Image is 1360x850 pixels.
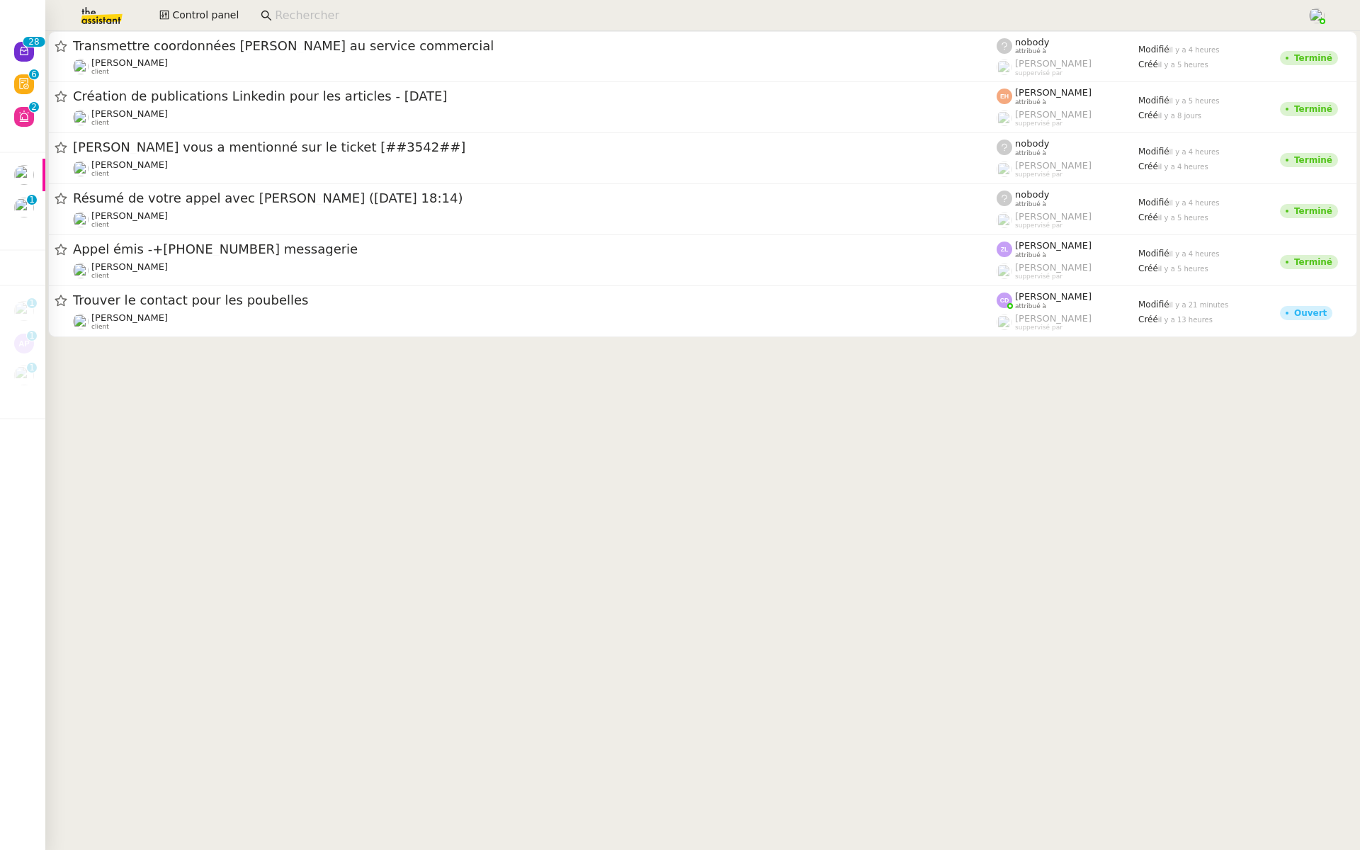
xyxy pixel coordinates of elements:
[1294,207,1332,215] div: Terminé
[1015,313,1092,324] span: [PERSON_NAME]
[997,87,1138,106] app-user-label: attribué à
[1015,138,1049,149] span: nobody
[151,6,247,25] button: Control panel
[1015,171,1062,178] span: suppervisé par
[1169,250,1220,258] span: il y a 4 heures
[1158,61,1208,69] span: il y a 5 heures
[73,212,89,227] img: users%2FRcIDm4Xn1TPHYwgLThSv8RQYtaM2%2Favatar%2F95761f7a-40c3-4bb5-878d-fe785e6f95b2
[91,159,168,170] span: [PERSON_NAME]
[73,59,89,74] img: users%2FRcIDm4Xn1TPHYwgLThSv8RQYtaM2%2Favatar%2F95761f7a-40c3-4bb5-878d-fe785e6f95b2
[29,195,35,208] p: 1
[1015,37,1049,47] span: nobody
[73,57,997,76] app-user-detailed-label: client
[73,110,89,125] img: users%2FFyDJaacbjjQ453P8CnboQfy58ng1%2Favatar%2F303ecbdd-43bb-473f-a9a4-27a42b8f4fe3
[1015,222,1062,229] span: suppervisé par
[997,240,1138,259] app-user-label: attribué à
[1158,265,1208,273] span: il y a 5 heures
[1015,273,1062,280] span: suppervisé par
[1138,198,1169,208] span: Modifié
[1015,324,1062,331] span: suppervisé par
[997,109,1138,127] app-user-label: suppervisé par
[997,212,1012,228] img: users%2FyQfMwtYgTqhRP2YHWHmG2s2LYaD3%2Favatar%2Fprofile-pic.png
[1138,110,1158,120] span: Créé
[1138,263,1158,273] span: Créé
[91,68,109,76] span: client
[14,165,34,185] img: users%2FpftfpH3HWzRMeZpe6E7kXDgO5SJ3%2Favatar%2Fa3cc7090-f8ed-4df9-82e0-3c63ac65f9dd
[997,161,1012,177] img: users%2FyQfMwtYgTqhRP2YHWHmG2s2LYaD3%2Favatar%2Fprofile-pic.png
[997,314,1012,330] img: users%2FyQfMwtYgTqhRP2YHWHmG2s2LYaD3%2Favatar%2Fprofile-pic.png
[91,261,168,272] span: [PERSON_NAME]
[73,261,997,280] app-user-detailed-label: client
[997,242,1012,257] img: svg
[73,90,997,103] span: Création de publications Linkedin pour les articles - [DATE]
[1138,161,1158,171] span: Créé
[34,37,40,50] p: 8
[997,211,1138,229] app-user-label: suppervisé par
[91,119,109,127] span: client
[1294,105,1332,113] div: Terminé
[1138,96,1169,106] span: Modifié
[1138,212,1158,222] span: Créé
[27,331,37,341] nz-badge-sup: 1
[1158,214,1208,222] span: il y a 5 heures
[1138,249,1169,259] span: Modifié
[73,192,997,205] span: Résumé de votre appel avec [PERSON_NAME] ([DATE] 18:14)
[1169,46,1220,54] span: il y a 4 heures
[73,159,997,178] app-user-detailed-label: client
[28,37,34,50] p: 2
[1138,59,1158,69] span: Créé
[275,6,1293,25] input: Rechercher
[1015,109,1092,120] span: [PERSON_NAME]
[1015,160,1092,171] span: [PERSON_NAME]
[997,89,1012,104] img: svg
[29,331,35,344] p: 1
[1158,163,1208,171] span: il y a 4 heures
[73,108,997,127] app-user-detailed-label: client
[1015,240,1092,251] span: [PERSON_NAME]
[73,312,997,331] app-user-detailed-label: client
[73,294,997,307] span: Trouver le contact pour les poubelles
[91,57,168,68] span: [PERSON_NAME]
[997,189,1138,208] app-user-label: attribué à
[1294,54,1332,62] div: Terminé
[14,198,34,217] img: users%2FlYQRlXr5PqQcMLrwReJQXYQRRED2%2Favatar%2F8da5697c-73dd-43c4-b23a-af95f04560b4
[29,69,39,79] nz-badge-sup: 6
[1015,69,1062,77] span: suppervisé par
[1015,87,1092,98] span: [PERSON_NAME]
[1169,199,1220,207] span: il y a 4 heures
[1015,189,1049,200] span: nobody
[14,334,34,353] img: svg
[1294,309,1327,317] div: Ouvert
[172,7,239,23] span: Control panel
[997,58,1138,76] app-user-label: suppervisé par
[997,291,1138,310] app-user-label: attribué à
[1015,302,1046,310] span: attribué à
[1015,98,1046,106] span: attribué à
[1158,112,1201,120] span: il y a 8 jours
[1158,316,1213,324] span: il y a 13 heures
[997,313,1138,331] app-user-label: suppervisé par
[91,210,168,221] span: [PERSON_NAME]
[1294,258,1332,266] div: Terminé
[73,161,89,176] img: users%2FRcIDm4Xn1TPHYwgLThSv8RQYtaM2%2Favatar%2F95761f7a-40c3-4bb5-878d-fe785e6f95b2
[997,37,1138,55] app-user-label: attribué à
[73,40,997,52] span: Transmettre coordonnées [PERSON_NAME] au service commercial
[1015,149,1046,157] span: attribué à
[73,243,997,256] span: Appel émis -+[PHONE_NUMBER] messagerie
[1015,200,1046,208] span: attribué à
[91,272,109,280] span: client
[1015,47,1046,55] span: attribué à
[73,141,997,154] span: [PERSON_NAME] vous a mentionné sur le ticket [##3542##]
[1294,156,1332,164] div: Terminé
[997,160,1138,178] app-user-label: suppervisé par
[997,263,1012,279] img: users%2FyQfMwtYgTqhRP2YHWHmG2s2LYaD3%2Favatar%2Fprofile-pic.png
[1138,300,1169,310] span: Modifié
[1138,147,1169,157] span: Modifié
[73,210,997,229] app-user-detailed-label: client
[1015,58,1092,69] span: [PERSON_NAME]
[1309,8,1325,23] img: users%2FaellJyylmXSg4jqeVbanehhyYJm1%2Favatar%2Fprofile-pic%20(4).png
[997,293,1012,308] img: svg
[997,262,1138,280] app-user-label: suppervisé par
[91,312,168,323] span: [PERSON_NAME]
[31,102,37,115] p: 2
